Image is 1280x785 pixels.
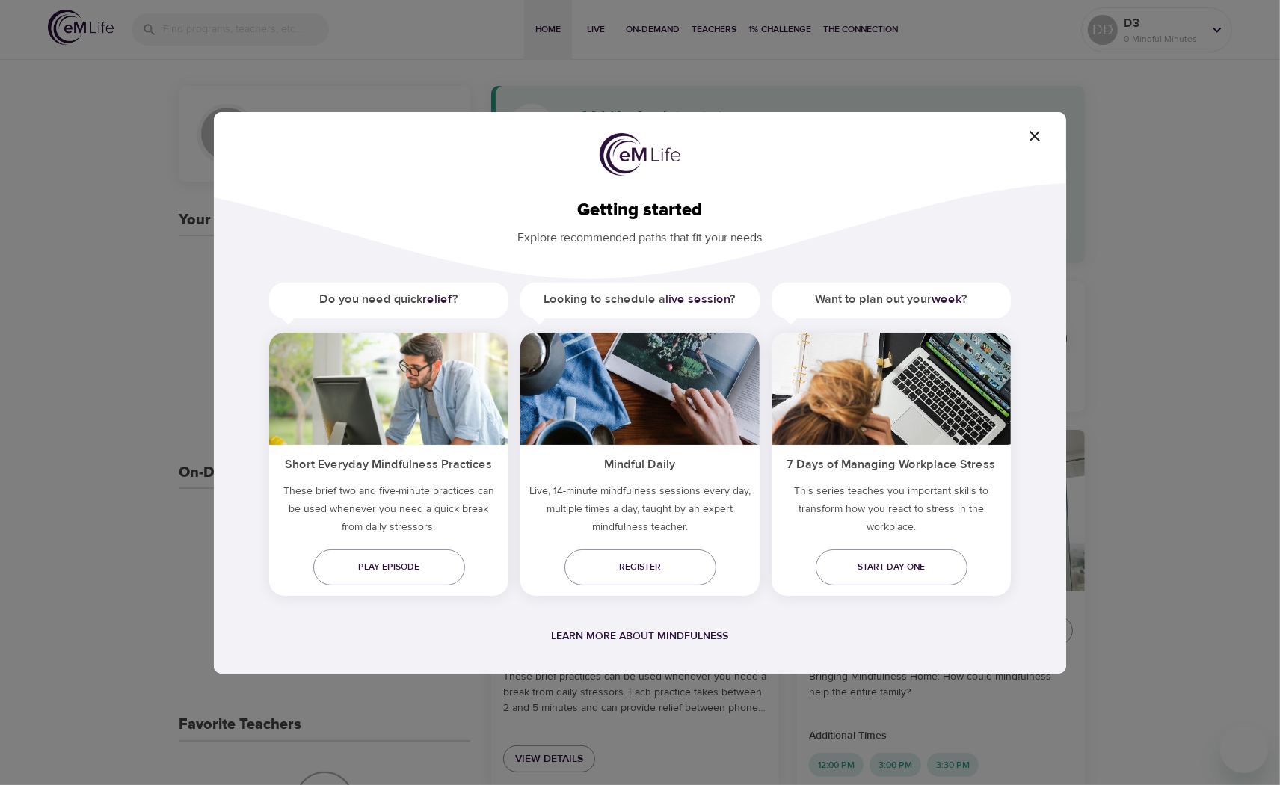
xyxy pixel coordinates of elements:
h5: 7 Days of Managing Workplace Stress [772,445,1011,481]
a: Start day one [816,549,967,585]
h5: Want to plan out your ? [772,283,1011,316]
h5: Short Everyday Mindfulness Practices [269,445,508,481]
h5: Mindful Daily [520,445,760,481]
img: logo [600,133,680,176]
a: Learn more about mindfulness [552,629,729,643]
img: ims [269,333,508,445]
p: This series teaches you important skills to transform how you react to stress in the workplace. [772,482,1011,542]
p: Explore recommended paths that fit your needs [238,221,1042,247]
img: ims [520,333,760,445]
h5: Do you need quick ? [269,283,508,316]
span: Start day one [828,559,956,575]
a: live session [666,292,730,307]
span: Register [576,559,704,575]
h2: Getting started [238,200,1042,221]
a: week [932,292,961,307]
a: relief [422,292,452,307]
p: Live, 14-minute mindfulness sessions every day, multiple times a day, taught by an expert mindful... [520,482,760,542]
h5: These brief two and five-minute practices can be used whenever you need a quick break from daily ... [269,482,508,542]
h5: Looking to schedule a ? [520,283,760,316]
a: Play episode [313,549,465,585]
a: Register [564,549,716,585]
img: ims [772,333,1011,445]
span: Play episode [325,559,453,575]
